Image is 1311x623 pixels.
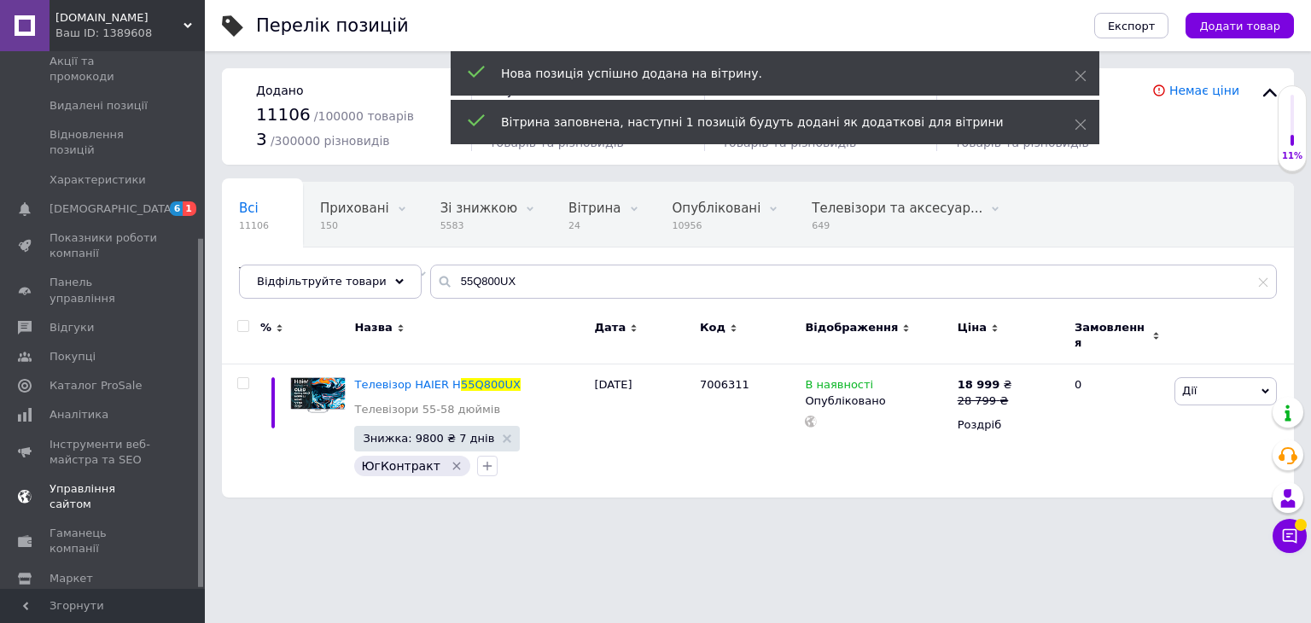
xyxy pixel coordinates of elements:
[568,219,621,232] span: 24
[501,65,1032,82] div: Нова позиція успішно додана на вітрину.
[222,247,444,312] div: Телевізори та аксесуари, Кронштейни для телевізорів, Підписки на ТБ і Кіно, Телевізори 19-24 дюйм...
[568,201,621,216] span: Вітрина
[256,129,267,149] span: 3
[430,265,1277,299] input: Пошук по назві позиції, артикулу і пошуковим запитам
[1279,150,1306,162] div: 11%
[812,219,982,232] span: 649
[256,17,409,35] div: Перелік позицій
[805,393,948,409] div: Опубліковано
[1108,20,1156,32] span: Експорт
[50,481,158,512] span: Управління сайтом
[290,377,346,412] img: Телевізор HAIER H55Q800UX
[354,320,392,335] span: Назва
[461,378,521,391] span: 55Q800UX
[958,393,1012,409] div: 28 799 ₴
[50,98,148,114] span: Видалені позиції
[1169,84,1239,97] a: Немає ціни
[354,378,460,391] span: Телевізор HAIER H
[700,320,725,335] span: Код
[958,320,987,335] span: Ціна
[50,275,158,306] span: Панель управління
[260,320,271,335] span: %
[320,201,389,216] span: Приховані
[50,230,158,261] span: Показники роботи компанії
[50,54,158,84] span: Акції та промокоди
[50,571,93,586] span: Маркет
[440,201,517,216] span: Зі знижкою
[50,320,94,335] span: Відгуки
[257,275,387,288] span: Відфільтруйте товари
[239,201,259,216] span: Всі
[450,459,463,473] svg: Видалити мітку
[1075,320,1148,351] span: Замовлення
[1186,13,1294,38] button: Додати товар
[354,402,500,417] a: Телевізори 55-58 дюймів
[1064,364,1170,498] div: 0
[50,526,158,556] span: Гаманець компанії
[50,378,142,393] span: Каталог ProSale
[673,219,761,232] span: 10956
[239,219,269,232] span: 11106
[795,183,1017,247] div: Телевізори та аксесуари, Кронштейни для телевізорів, Підписки на ТБ і Кіно, Телевізори 19-24 дюйм...
[50,349,96,364] span: Покупці
[1182,384,1197,397] span: Дії
[271,134,390,148] span: / 300000 різновидів
[1094,13,1169,38] button: Експорт
[673,201,761,216] span: Опубліковані
[170,201,184,216] span: 6
[700,378,749,391] span: 7006311
[361,459,440,473] span: ЮгКонтракт
[183,201,196,216] span: 1
[256,84,303,97] span: Додано
[1199,20,1280,32] span: Додати товар
[591,364,696,498] div: [DATE]
[239,265,410,281] span: Телевізори та аксесуар...
[501,114,1032,131] div: Вітрина заповнена, наступні 1 позицій будуть додані як додаткові для вітрини
[50,437,158,468] span: Інструменти веб-майстра та SEO
[1273,519,1307,553] button: Чат з покупцем
[314,109,414,123] span: / 100000 товарів
[805,378,873,396] span: В наявності
[50,407,108,422] span: Аналітика
[805,320,898,335] span: Відображення
[363,433,494,444] span: Знижка: 9800 ₴ 7 днів
[50,201,176,217] span: [DEMOGRAPHIC_DATA]
[595,320,626,335] span: Дата
[354,378,520,391] a: Телевізор HAIER H55Q800UX
[958,417,1060,433] div: Роздріб
[50,172,146,188] span: Характеристики
[320,219,389,232] span: 150
[958,377,1012,393] div: ₴
[50,127,158,158] span: Відновлення позицій
[440,219,517,232] span: 5583
[256,104,311,125] span: 11106
[55,10,184,26] span: SmartShop.kr.ua
[812,201,982,216] span: Телевізори та аксесуар...
[958,378,1000,391] b: 18 999
[55,26,205,41] div: Ваш ID: 1389608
